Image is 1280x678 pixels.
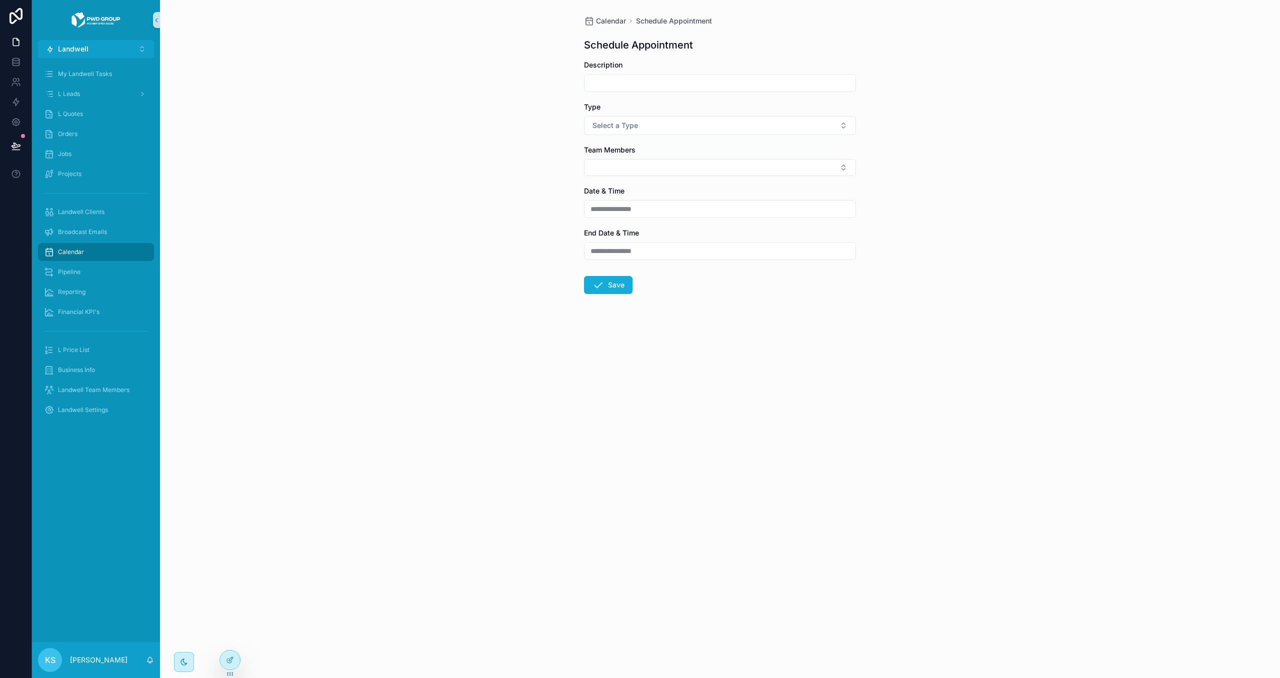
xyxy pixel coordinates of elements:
[58,308,99,316] span: Financial KPI's
[58,228,107,236] span: Broadcast Emails
[58,366,95,374] span: Business Info
[584,16,626,26] a: Calendar
[584,276,632,294] button: Save
[584,228,639,237] span: End Date & Time
[38,203,154,221] a: Landwell Clients
[58,248,84,256] span: Calendar
[38,65,154,83] a: My Landwell Tasks
[38,40,154,58] button: Select Button
[38,401,154,419] a: Landwell Settings
[592,120,638,130] span: Select a Type
[38,341,154,359] a: L Price List
[38,381,154,399] a: Landwell Team Members
[71,12,121,28] img: App logo
[38,145,154,163] a: Jobs
[58,70,112,78] span: My Landwell Tasks
[38,105,154,123] a: L Quotes
[58,170,81,178] span: Projects
[38,165,154,183] a: Projects
[38,303,154,321] a: Financial KPI's
[596,16,626,26] span: Calendar
[584,145,635,154] span: Team Members
[58,346,89,354] span: L Price List
[58,386,129,394] span: Landwell Team Members
[584,159,856,176] button: Select Button
[38,361,154,379] a: Business Info
[38,243,154,261] a: Calendar
[32,58,160,432] div: scrollable content
[584,60,622,69] span: Description
[584,38,693,52] h1: Schedule Appointment
[58,44,88,54] span: Landwell
[58,130,77,138] span: Orders
[58,150,71,158] span: Jobs
[58,90,80,98] span: L Leads
[584,186,624,195] span: Date & Time
[584,116,856,135] button: Select Button
[58,406,108,414] span: Landwell Settings
[38,125,154,143] a: Orders
[58,268,80,276] span: Pipeline
[70,655,127,665] p: [PERSON_NAME]
[584,102,600,111] span: Type
[58,208,104,216] span: Landwell Clients
[636,16,712,26] a: Schedule Appointment
[38,223,154,241] a: Broadcast Emails
[38,85,154,103] a: L Leads
[58,288,85,296] span: Reporting
[38,263,154,281] a: Pipeline
[45,654,55,666] span: KS
[38,283,154,301] a: Reporting
[58,110,83,118] span: L Quotes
